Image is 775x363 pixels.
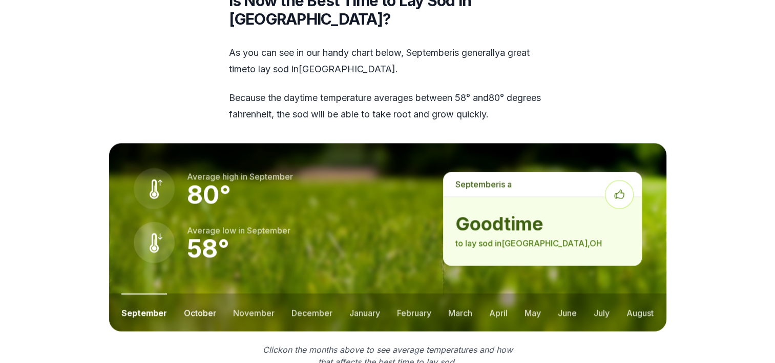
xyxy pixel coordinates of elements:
button: march [448,293,472,331]
button: may [525,293,541,331]
p: is a [443,172,641,196]
button: april [489,293,508,331]
button: january [349,293,380,331]
p: Because the daytime temperature averages between 58 ° and 80 ° degrees fahrenheit, the sod will b... [229,90,547,123]
button: october [184,293,216,331]
button: december [291,293,332,331]
strong: 80 ° [187,179,231,210]
span: september [249,171,293,181]
button: september [121,293,167,331]
button: june [558,293,577,331]
span: september [455,179,499,189]
p: Average high in [187,170,293,183]
p: Average low in [187,224,290,236]
span: september [247,225,290,235]
p: to lay sod in [GEOGRAPHIC_DATA] , OH [455,237,629,249]
span: september [406,47,452,58]
button: november [233,293,275,331]
strong: good time [455,213,629,234]
button: july [594,293,610,331]
button: august [626,293,654,331]
strong: 58 ° [187,233,229,264]
div: As you can see in our handy chart below, is generally a great time to lay sod in [GEOGRAPHIC_DATA] . [229,45,547,123]
button: february [397,293,431,331]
